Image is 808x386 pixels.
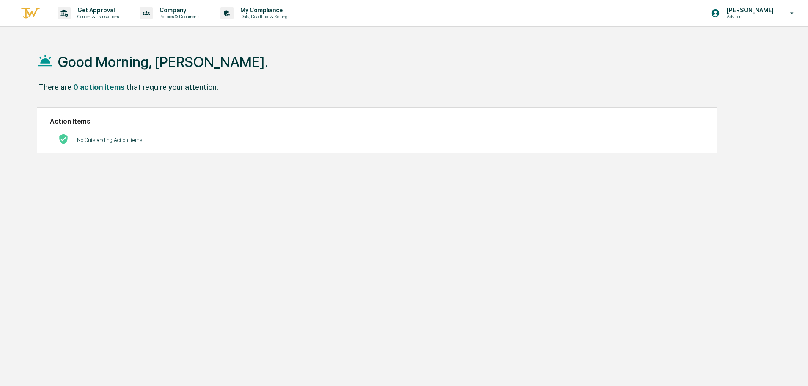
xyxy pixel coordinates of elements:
div: 0 action items [73,83,125,92]
p: Get Approval [71,7,123,14]
p: My Compliance [234,7,294,14]
p: Content & Transactions [71,14,123,19]
p: Policies & Documents [153,14,203,19]
div: that require your attention. [126,83,218,92]
img: logo [20,6,41,20]
p: [PERSON_NAME] [720,7,778,14]
img: No Actions logo [58,134,69,144]
p: Company [153,7,203,14]
p: No Outstanding Action Items [77,137,142,143]
div: There are [38,83,71,92]
h1: Good Morning, [PERSON_NAME]. [58,53,268,70]
p: Data, Deadlines & Settings [234,14,294,19]
p: Advisors [720,14,778,19]
h2: Action Items [50,117,704,125]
